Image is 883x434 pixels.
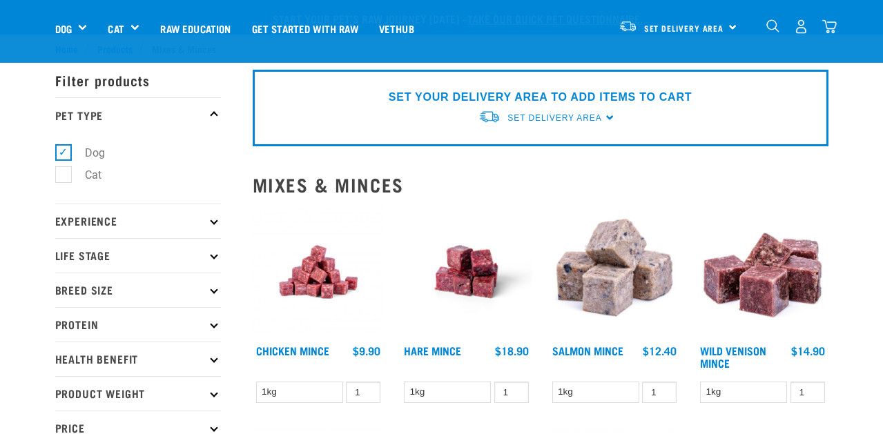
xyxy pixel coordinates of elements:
[55,376,221,411] p: Product Weight
[643,344,677,357] div: $12.40
[369,1,425,56] a: Vethub
[353,344,380,357] div: $9.90
[63,166,107,184] label: Cat
[108,21,124,37] a: Cat
[63,144,110,161] label: Dog
[242,1,369,56] a: Get started with Raw
[766,19,779,32] img: home-icon-1@2x.png
[619,20,637,32] img: van-moving.png
[700,347,766,366] a: Wild Venison Mince
[55,307,221,342] p: Protein
[253,174,828,195] h2: Mixes & Minces
[346,382,380,403] input: 1
[55,273,221,307] p: Breed Size
[404,347,461,353] a: Hare Mince
[697,206,828,338] img: Pile Of Cubed Wild Venison Mince For Pets
[256,347,329,353] a: Chicken Mince
[794,19,808,34] img: user.png
[549,206,681,338] img: 1141 Salmon Mince 01
[150,1,241,56] a: Raw Education
[791,344,825,357] div: $14.90
[822,19,837,34] img: home-icon@2x.png
[642,382,677,403] input: 1
[494,382,529,403] input: 1
[253,206,385,338] img: Chicken M Ince 1613
[495,344,529,357] div: $18.90
[389,89,692,106] p: SET YOUR DELIVERY AREA TO ADD ITEMS TO CART
[507,113,601,123] span: Set Delivery Area
[644,26,724,30] span: Set Delivery Area
[55,204,221,238] p: Experience
[55,342,221,376] p: Health Benefit
[55,63,221,97] p: Filter products
[478,110,501,124] img: van-moving.png
[55,21,72,37] a: Dog
[552,347,623,353] a: Salmon Mince
[55,97,221,132] p: Pet Type
[400,206,532,338] img: Raw Essentials Hare Mince Raw Bites For Cats & Dogs
[55,238,221,273] p: Life Stage
[790,382,825,403] input: 1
